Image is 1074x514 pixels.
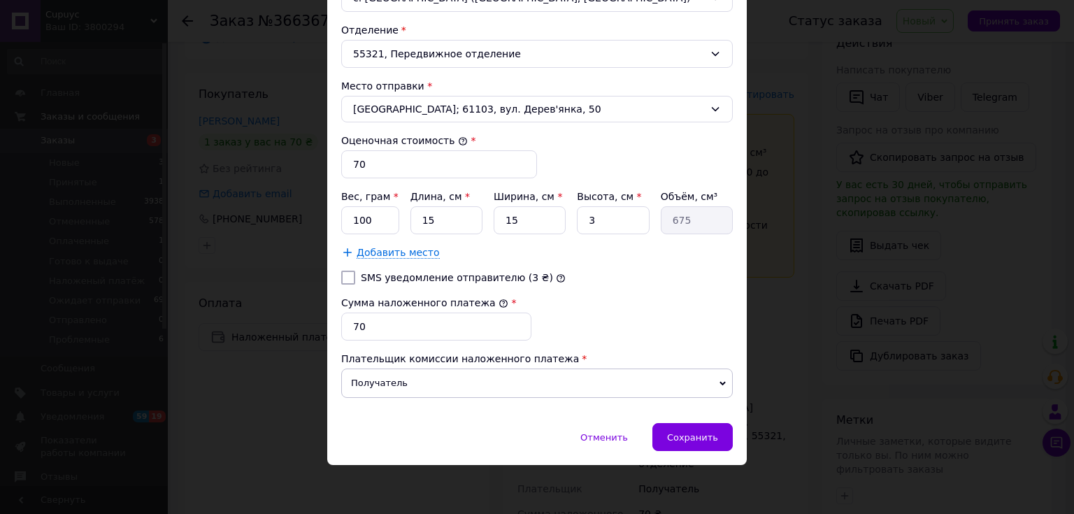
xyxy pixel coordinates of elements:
label: Вес, грам [341,191,399,202]
label: Длина, см [410,191,470,202]
span: Плательщик комиссии наложенного платежа [341,353,579,364]
span: Отменить [580,432,628,443]
span: Добавить место [357,247,440,259]
span: Сохранить [667,432,718,443]
div: Место отправки [341,79,733,93]
label: Сумма наложенного платежа [341,297,508,308]
label: Оценочная стоимость [341,135,468,146]
span: [GEOGRAPHIC_DATA]; 61103, вул. Дерев'янка, 50 [353,102,704,116]
label: Ширина, см [494,191,562,202]
div: Объём, см³ [661,190,733,204]
div: 55321, Передвижное отделение [341,40,733,68]
label: Высота, см [577,191,641,202]
span: Получатель [341,369,733,398]
div: Отделение [341,23,733,37]
label: SMS уведомление отправителю (3 ₴) [361,272,553,283]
